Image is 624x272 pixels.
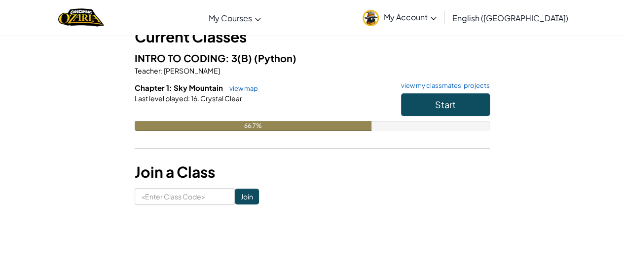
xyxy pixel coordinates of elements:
[209,13,252,23] span: My Courses
[447,4,573,31] a: English ([GEOGRAPHIC_DATA])
[401,93,490,116] button: Start
[363,10,379,26] img: avatar
[135,26,490,48] h3: Current Classes
[161,66,163,75] span: :
[199,94,242,103] span: Crystal Clear
[135,83,224,92] span: Chapter 1: Sky Mountain
[254,52,296,64] span: (Python)
[135,121,371,131] div: 66.7%
[384,12,437,22] span: My Account
[188,94,190,103] span: :
[135,188,235,205] input: <Enter Class Code>
[204,4,266,31] a: My Courses
[358,2,441,33] a: My Account
[163,66,220,75] span: [PERSON_NAME]
[135,161,490,183] h3: Join a Class
[452,13,568,23] span: English ([GEOGRAPHIC_DATA])
[135,94,188,103] span: Last level played
[135,66,161,75] span: Teacher
[435,99,456,110] span: Start
[224,84,258,92] a: view map
[135,52,254,64] span: INTRO TO CODING: 3(B)
[235,189,259,204] input: Join
[396,82,490,89] a: view my classmates' projects
[58,7,104,28] a: Ozaria by CodeCombat logo
[190,94,199,103] span: 16.
[58,7,104,28] img: Home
